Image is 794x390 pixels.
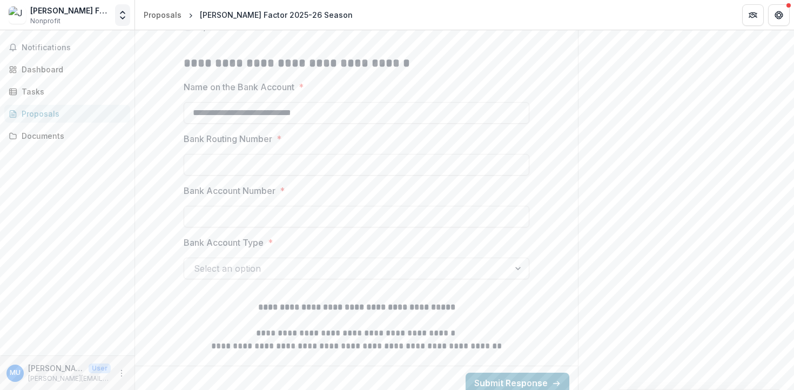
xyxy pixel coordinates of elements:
[139,7,186,23] a: Proposals
[9,6,26,24] img: Jesse Factor
[30,16,60,26] span: Nonprofit
[4,39,130,56] button: Notifications
[89,364,111,373] p: User
[22,130,122,142] div: Documents
[22,86,122,97] div: Tasks
[22,108,122,119] div: Proposals
[10,369,21,376] div: Michael Uhrin
[144,9,181,21] div: Proposals
[4,83,130,100] a: Tasks
[184,236,264,249] p: Bank Account Type
[22,43,126,52] span: Notifications
[742,4,764,26] button: Partners
[28,374,111,384] p: [PERSON_NAME][EMAIL_ADDRESS][PERSON_NAME][DOMAIN_NAME]
[4,105,130,123] a: Proposals
[22,64,122,75] div: Dashboard
[30,5,111,16] div: [PERSON_NAME] Factor
[184,80,294,93] p: Name on the Bank Account
[139,7,357,23] nav: breadcrumb
[115,367,128,380] button: More
[115,4,130,26] button: Open entity switcher
[4,127,130,145] a: Documents
[4,60,130,78] a: Dashboard
[28,362,84,374] p: [PERSON_NAME]
[184,132,272,145] p: Bank Routing Number
[768,4,790,26] button: Get Help
[200,9,353,21] div: [PERSON_NAME] Factor 2025-26 Season
[184,184,275,197] p: Bank Account Number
